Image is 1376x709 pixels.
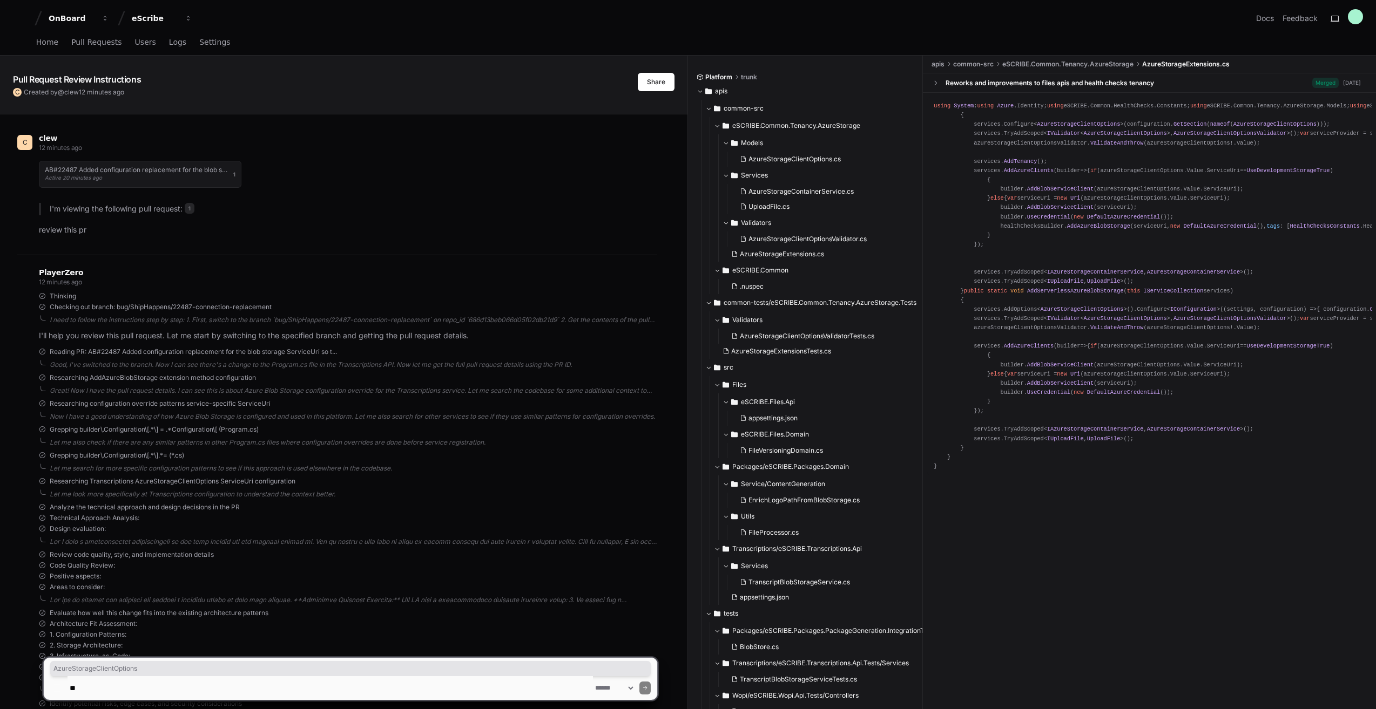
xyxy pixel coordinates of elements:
[736,199,917,214] button: UploadFile.cs
[50,412,657,421] div: Now I have a good understanding of how Azure Blob Storage is configured and used in this platform...
[1004,435,1044,442] span: TryAddScoped
[748,528,799,537] span: FileProcessor.cs
[748,414,798,422] span: appsettings.json
[1190,195,1224,201] span: ServiceUri
[723,508,923,525] button: Utils
[724,609,738,618] span: tests
[1057,343,1080,349] span: builder
[1256,13,1274,24] a: Docs
[1057,195,1067,201] span: new
[1067,223,1130,229] span: AddAzureBlobStorage
[185,203,194,214] span: 1
[50,303,272,311] span: Checking out branch: bug/ShipHappens/22487-connection-replacement
[1004,306,1037,312] span: AddOptions
[638,73,674,91] button: Share
[39,269,83,276] span: PlayerZero
[723,134,923,152] button: Models
[1147,269,1240,275] span: AzureStorageContainerService
[1183,362,1200,368] span: Value
[977,103,994,109] span: using
[71,39,122,45] span: Pull Requests
[727,590,917,605] button: appsettings.json
[1137,306,1166,312] span: Configure
[39,144,82,152] span: 12 minutes ago
[727,329,917,344] button: AzureStorageClientOptionsValidatorTests.cs
[714,540,923,557] button: Transcriptions/eSCRIBE.Transcriptions.Api
[723,475,923,493] button: Service/ContentGeneration
[1223,306,1317,312] span: ( ) =>
[1070,371,1080,377] span: Uri
[1004,130,1044,137] span: TryAddScoped
[1084,130,1167,137] span: AzureStorageClientOptions
[1183,186,1200,192] span: Value
[50,514,139,522] span: Technical Approach Analysis:
[1057,343,1087,349] span: =>
[50,360,657,369] div: Good, I've switched to the branch. Now I can see there's a change to the Program.cs file in the T...
[1257,103,1280,109] span: Tenancy
[50,438,657,447] div: Let me also check if there are any similar patterns in other Program.cs files where configuration...
[50,630,126,639] span: 1. Configuration Patterns:
[736,443,917,458] button: FileVersioningDomain.cs
[736,525,917,540] button: FileProcessor.cs
[1047,130,1081,137] span: IValidator
[741,512,754,521] span: Utils
[731,216,738,229] svg: Directory
[135,39,156,45] span: Users
[1007,371,1017,377] span: var
[1227,306,1304,312] span: settings, configuration
[736,411,917,426] button: appsettings.json
[741,480,825,488] span: Service/ContentGeneration
[723,542,729,555] svg: Directory
[1090,140,1144,146] span: ValidateAndThrow
[741,171,768,180] span: Services
[1247,167,1330,174] span: UseDevelopmentStorageTrue
[36,39,58,45] span: Home
[1170,306,1217,312] span: IConfiguration
[1207,343,1240,349] span: ServiceUri
[732,266,788,275] span: eSCRIBE.Common
[723,119,729,132] svg: Directory
[723,214,923,231] button: Validators
[1266,223,1280,229] span: tags
[741,219,771,227] span: Validators
[705,605,923,622] button: tests
[954,103,974,109] span: System
[50,386,657,395] div: Great! Now I have the pull request details. I can see this is about Azure Blob Storage configurat...
[1283,13,1318,24] button: Feedback
[732,626,932,635] span: Packages/eSCRIBE.Packages.PackageGeneration.IntegrationTests/Utils/BlobStorage
[50,451,184,460] span: Grepping builder\.Configuration\[.*\].*= (*.cs)
[58,88,64,96] span: @
[169,30,186,55] a: Logs
[724,298,916,307] span: common-tests/eSCRIBE.Common.Tenancy.AzureStorage.Tests
[748,446,823,455] span: FileVersioningDomain.cs
[23,138,28,147] h1: C
[1027,362,1094,368] span: AddBlobServiceClient
[714,311,923,329] button: Validators
[1187,343,1204,349] span: Value
[1087,278,1121,284] span: UploadFile
[1007,195,1017,201] span: var
[1047,269,1144,275] span: IAzureStorageContainerService
[1074,389,1083,396] span: new
[953,60,994,69] span: common-src
[50,503,240,512] span: Analyze the technical approach and design decisions in the PR
[1190,371,1224,377] span: ServiceUri
[1004,278,1044,284] span: TryAddScoped
[740,282,764,291] span: .nuspec
[697,83,915,100] button: apis
[748,578,850,587] span: TranscriptBlobStorageService.cs
[1074,214,1083,220] span: new
[15,88,20,97] h1: C
[1183,223,1257,229] span: DefaultAzureCredential
[36,30,58,55] a: Home
[736,575,917,590] button: TranscriptBlobStorageService.cs
[997,103,1014,109] span: Azure
[1087,435,1121,442] span: UploadFile
[50,561,115,570] span: Code Quality Review:
[934,101,1365,471] div: ; . ; eSCRIBE. . . ; eSCRIBE. . . . ; eSCRIBE. . . . ; eSCRIBE. . . . ; ; . . ; . . ; . . ; . . ....
[50,292,76,301] span: Thinking
[1190,103,1207,109] span: using
[1312,78,1339,88] span: Merged
[715,87,727,96] span: apis
[44,9,113,28] button: OnBoard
